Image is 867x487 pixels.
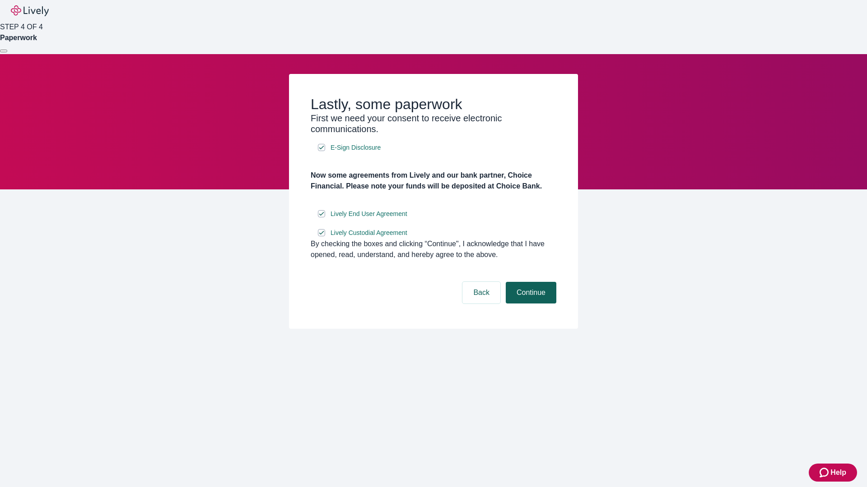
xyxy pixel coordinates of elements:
a: e-sign disclosure document [329,142,382,153]
h2: Lastly, some paperwork [311,96,556,113]
button: Back [462,282,500,303]
button: Zendesk support iconHelp [809,464,857,482]
svg: Zendesk support icon [820,467,830,478]
span: Help [830,467,846,478]
img: Lively [11,5,49,16]
span: Lively End User Agreement [331,209,407,219]
button: Continue [506,282,556,303]
h4: Now some agreements from Lively and our bank partner, Choice Financial. Please note your funds wi... [311,170,556,192]
h3: First we need your consent to receive electronic communications. [311,113,556,134]
span: E-Sign Disclosure [331,143,381,152]
div: By checking the boxes and clicking “Continue", I acknowledge that I have opened, read, understand... [311,239,556,260]
a: e-sign disclosure document [329,208,409,220]
span: Lively Custodial Agreement [331,228,407,238]
a: e-sign disclosure document [329,227,409,239]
